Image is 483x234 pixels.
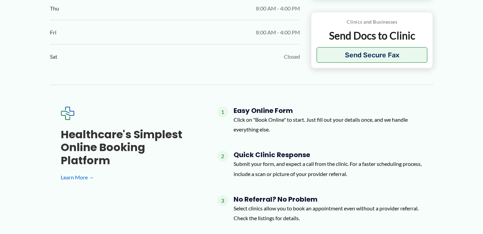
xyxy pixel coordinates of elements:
span: 8:00 AM - 4:00 PM [256,27,300,37]
span: Closed [284,52,300,62]
p: Clinics and Businesses [317,18,428,26]
p: Click on "Book Online" to start. Just fill out your details once, and we handle everything else. [234,115,423,135]
button: Send Secure Fax [317,47,428,63]
span: 2 [217,151,228,162]
h4: Quick Clinic Response [234,151,423,159]
span: 1 [217,107,228,117]
span: Thu [50,3,59,13]
span: Fri [50,27,56,37]
img: Expected Healthcare Logo [61,107,74,120]
p: Submit your form, and expect a call from the clinic. For a faster scheduling process, include a s... [234,159,423,179]
span: Sat [50,52,57,62]
h4: No Referral? No Problem [234,195,423,203]
p: Select clinics allow you to book an appointment even without a provider referral. Check the listi... [234,203,423,223]
h3: Healthcare's simplest online booking platform [61,128,196,167]
span: 8:00 AM - 4:00 PM [256,3,300,13]
span: 3 [217,195,228,206]
h4: Easy Online Form [234,107,423,115]
a: Learn More → [61,172,196,182]
p: Send Docs to Clinic [317,29,428,42]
